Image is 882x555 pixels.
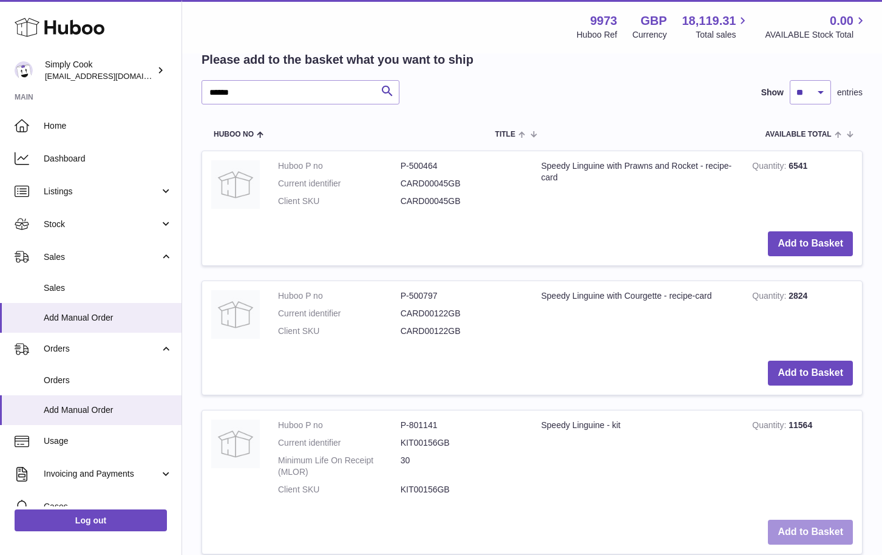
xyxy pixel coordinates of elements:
[211,160,260,209] img: Speedy Linguine with Prawns and Rocket - recipe-card
[696,29,750,41] span: Total sales
[590,13,617,29] strong: 9973
[401,160,523,172] dd: P-500464
[401,420,523,431] dd: P-801141
[640,13,667,29] strong: GBP
[278,178,401,189] dt: Current identifier
[495,131,515,138] span: Title
[752,420,789,433] strong: Quantity
[44,120,172,132] span: Home
[532,151,744,222] td: Speedy Linguine with Prawns and Rocket - recipe-card
[278,484,401,495] dt: Client SKU
[830,13,853,29] span: 0.00
[44,404,172,416] span: Add Manual Order
[765,29,867,41] span: AVAILABLE Stock Total
[45,71,178,81] span: [EMAIL_ADDRESS][DOMAIN_NAME]
[401,437,523,449] dd: KIT00156GB
[278,160,401,172] dt: Huboo P no
[761,87,784,98] label: Show
[278,196,401,207] dt: Client SKU
[401,484,523,495] dd: KIT00156GB
[44,186,160,197] span: Listings
[211,290,260,339] img: Speedy Linguine with Courgette - recipe-card
[44,501,172,512] span: Cases
[278,420,401,431] dt: Huboo P no
[44,375,172,386] span: Orders
[743,281,862,352] td: 2824
[768,361,853,386] button: Add to Basket
[278,437,401,449] dt: Current identifier
[743,410,862,510] td: 11564
[752,291,789,304] strong: Quantity
[682,13,736,29] span: 18,119.31
[401,455,523,478] dd: 30
[44,219,160,230] span: Stock
[278,325,401,337] dt: Client SKU
[401,196,523,207] dd: CARD00045GB
[401,290,523,302] dd: P-500797
[44,251,160,263] span: Sales
[752,161,789,174] strong: Quantity
[768,520,853,545] button: Add to Basket
[211,420,260,468] img: Speedy Linguine - kit
[45,59,154,82] div: Simply Cook
[765,131,832,138] span: AVAILABLE Total
[15,61,33,80] img: antigone@simplycook.com
[765,13,867,41] a: 0.00 AVAILABLE Stock Total
[44,468,160,480] span: Invoicing and Payments
[682,13,750,41] a: 18,119.31 Total sales
[278,308,401,319] dt: Current identifier
[278,290,401,302] dt: Huboo P no
[633,29,667,41] div: Currency
[44,153,172,165] span: Dashboard
[401,308,523,319] dd: CARD00122GB
[743,151,862,222] td: 6541
[401,325,523,337] dd: CARD00122GB
[15,509,167,531] a: Log out
[532,410,744,510] td: Speedy Linguine - kit
[401,178,523,189] dd: CARD00045GB
[202,52,473,68] h2: Please add to the basket what you want to ship
[532,281,744,352] td: Speedy Linguine with Courgette - recipe-card
[278,455,401,478] dt: Minimum Life On Receipt (MLOR)
[768,231,853,256] button: Add to Basket
[44,343,160,355] span: Orders
[577,29,617,41] div: Huboo Ref
[44,435,172,447] span: Usage
[44,282,172,294] span: Sales
[44,312,172,324] span: Add Manual Order
[214,131,254,138] span: Huboo no
[837,87,863,98] span: entries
